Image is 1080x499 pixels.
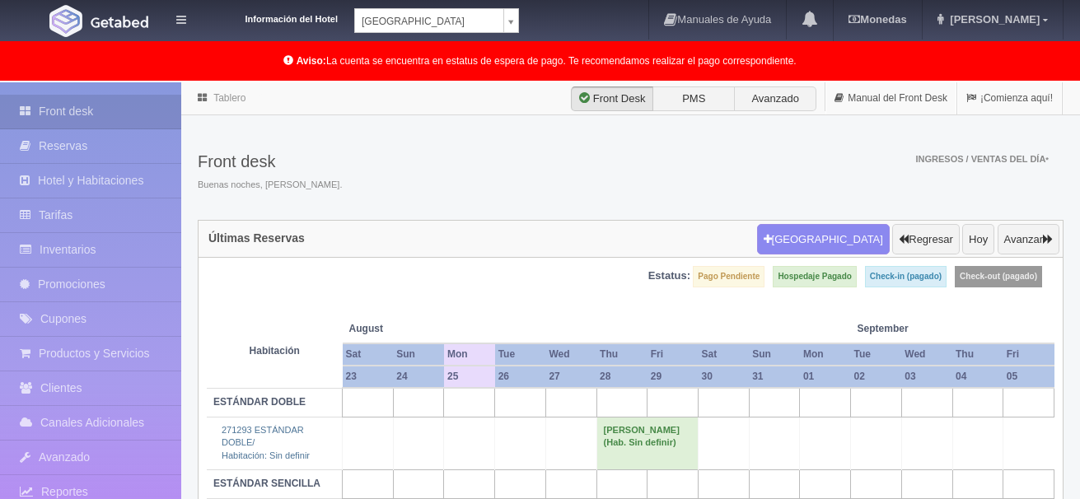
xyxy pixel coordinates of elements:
[693,266,764,287] label: Pago Pendiente
[545,366,596,388] th: 27
[800,343,851,366] th: Mon
[851,343,902,366] th: Tue
[734,86,816,111] label: Avanzado
[393,343,444,366] th: Sun
[213,478,320,489] b: ESTÁNDAR SENCILLA
[957,82,1062,114] a: ¡Comienza aquí!
[962,224,994,255] button: Hoy
[648,343,699,366] th: Fri
[198,152,342,170] h3: Front desk
[354,8,519,33] a: [GEOGRAPHIC_DATA]
[49,5,82,37] img: Getabed
[1003,343,1054,366] th: Fri
[865,266,947,287] label: Check-in (pagado)
[495,366,546,388] th: 26
[773,266,856,287] label: Hospedaje Pagado
[343,343,394,366] th: Sat
[91,16,148,28] img: Getabed
[892,224,959,255] button: Regresar
[198,179,342,192] span: Buenas noches, [PERSON_NAME].
[800,366,851,388] th: 01
[596,343,648,366] th: Thu
[213,92,245,104] a: Tablero
[952,343,1003,366] th: Thu
[297,55,326,67] b: Aviso:
[250,345,300,357] strong: Habitación
[851,366,902,388] th: 02
[858,322,946,336] span: September
[955,266,1042,287] label: Check-out (pagado)
[545,343,596,366] th: Wed
[849,13,906,26] b: Monedas
[825,82,956,114] a: Manual del Front Desk
[648,268,690,284] label: Estatus:
[596,417,698,469] td: [PERSON_NAME] (Hab. Sin definir)
[213,396,306,408] b: ESTÁNDAR DOBLE
[698,366,749,388] th: 30
[749,366,800,388] th: 31
[901,366,952,388] th: 03
[444,366,495,388] th: 25
[208,232,305,245] h4: Últimas Reservas
[901,343,952,366] th: Wed
[393,366,444,388] th: 24
[495,343,546,366] th: Tue
[952,366,1003,388] th: 04
[652,86,735,111] label: PMS
[1003,366,1054,388] th: 05
[749,343,800,366] th: Sun
[946,13,1040,26] span: [PERSON_NAME]
[349,322,437,336] span: August
[915,154,1049,164] span: Ingresos / Ventas del día
[343,366,394,388] th: 23
[362,9,497,34] span: [GEOGRAPHIC_DATA]
[698,343,749,366] th: Sat
[757,224,890,255] button: [GEOGRAPHIC_DATA]
[222,425,310,460] a: 271293 ESTÁNDAR DOBLE/Habitación: Sin definir
[571,86,653,111] label: Front Desk
[206,8,338,26] dt: Información del Hotel
[998,224,1059,255] button: Avanzar
[444,343,495,366] th: Mon
[596,366,648,388] th: 28
[648,366,699,388] th: 29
